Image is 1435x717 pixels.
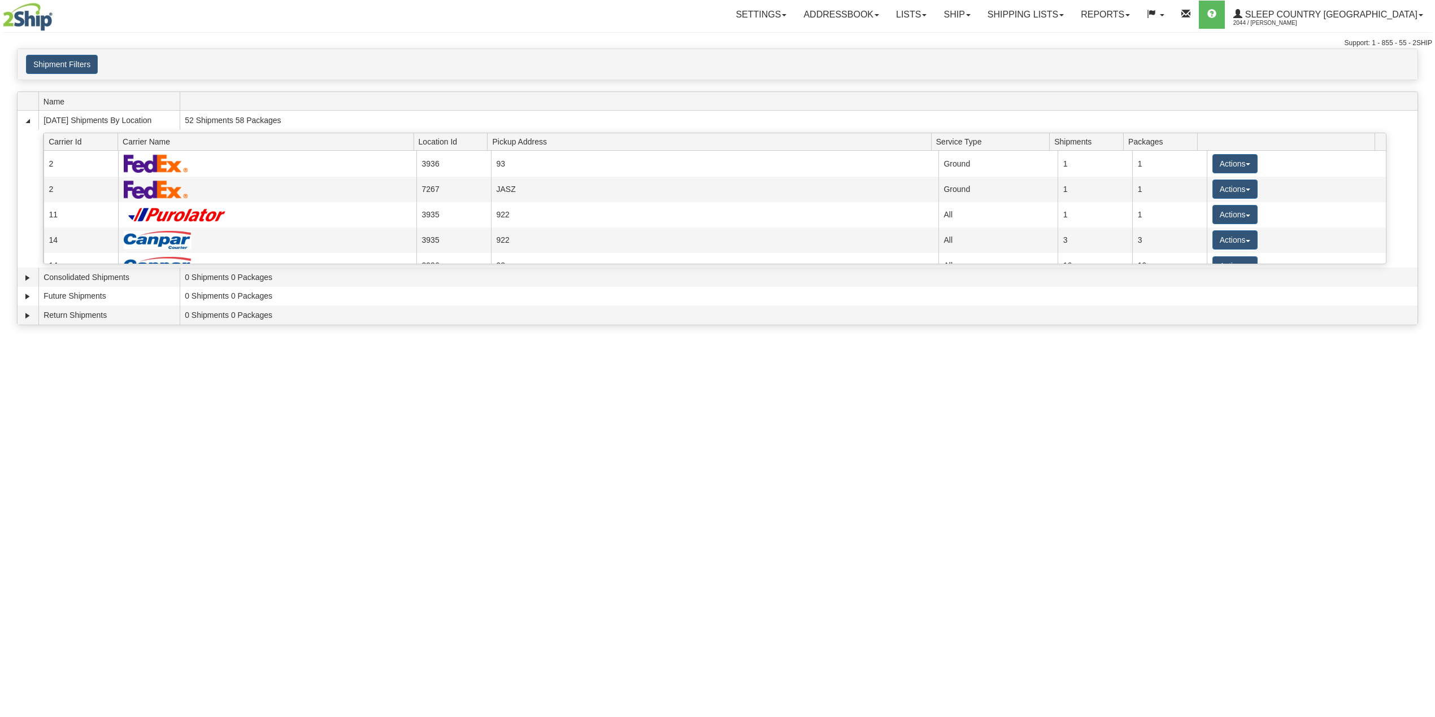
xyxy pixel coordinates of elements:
td: 7267 [416,177,491,202]
a: Settings [727,1,795,29]
div: Support: 1 - 855 - 55 - 2SHIP [3,38,1432,48]
span: Shipments [1054,133,1123,150]
a: Collapse [22,115,33,126]
button: Actions [1212,180,1258,199]
a: Sleep Country [GEOGRAPHIC_DATA] 2044 / [PERSON_NAME] [1225,1,1432,29]
img: Purolator [124,207,231,222]
td: 14 [44,228,118,253]
td: Consolidated Shipments [38,268,180,287]
td: 3 [1058,228,1132,253]
td: 3936 [416,253,491,278]
button: Actions [1212,256,1258,276]
a: Shipping lists [979,1,1072,29]
td: [DATE] Shipments By Location [38,111,180,130]
img: logo2044.jpg [3,3,53,31]
a: Expand [22,310,33,321]
button: Shipment Filters [26,55,98,74]
td: 3935 [416,228,491,253]
td: Future Shipments [38,287,180,306]
td: 16 [1058,253,1132,278]
td: 93 [491,253,938,278]
td: All [938,253,1058,278]
span: Service Type [936,133,1050,150]
span: Packages [1128,133,1197,150]
td: 1 [1058,151,1132,176]
td: 19 [1132,253,1207,278]
td: Ground [938,177,1058,202]
td: Ground [938,151,1058,176]
td: 3 [1132,228,1207,253]
span: 2044 / [PERSON_NAME] [1233,18,1318,29]
img: Canpar [124,257,192,275]
td: JASZ [491,177,938,202]
span: Name [44,93,180,110]
a: Addressbook [795,1,888,29]
img: Canpar [124,231,192,249]
td: Return Shipments [38,305,180,325]
td: 3936 [416,151,491,176]
img: FedEx Express® [124,180,189,199]
span: Sleep Country [GEOGRAPHIC_DATA] [1242,10,1417,19]
td: 14 [44,253,118,278]
button: Actions [1212,230,1258,250]
button: Actions [1212,154,1258,173]
td: 1 [1132,177,1207,202]
img: FedEx Express® [124,154,189,173]
a: Ship [935,1,979,29]
a: Expand [22,291,33,302]
td: All [938,228,1058,253]
td: 93 [491,151,938,176]
a: Lists [888,1,935,29]
td: 0 Shipments 0 Packages [180,305,1417,325]
td: 922 [491,228,938,253]
td: 922 [491,202,938,228]
td: 1 [1132,151,1207,176]
span: Carrier Id [49,133,118,150]
td: 2 [44,177,118,202]
td: 1 [1132,202,1207,228]
span: Carrier Name [123,133,414,150]
span: Location Id [419,133,488,150]
td: 52 Shipments 58 Packages [180,111,1417,130]
a: Reports [1072,1,1138,29]
td: 11 [44,202,118,228]
td: 0 Shipments 0 Packages [180,287,1417,306]
a: Expand [22,272,33,283]
td: 3935 [416,202,491,228]
td: All [938,202,1058,228]
td: 0 Shipments 0 Packages [180,268,1417,287]
button: Actions [1212,205,1258,224]
td: 1 [1058,202,1132,228]
span: Pickup Address [492,133,931,150]
iframe: chat widget [1409,301,1434,416]
td: 2 [44,151,118,176]
td: 1 [1058,177,1132,202]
